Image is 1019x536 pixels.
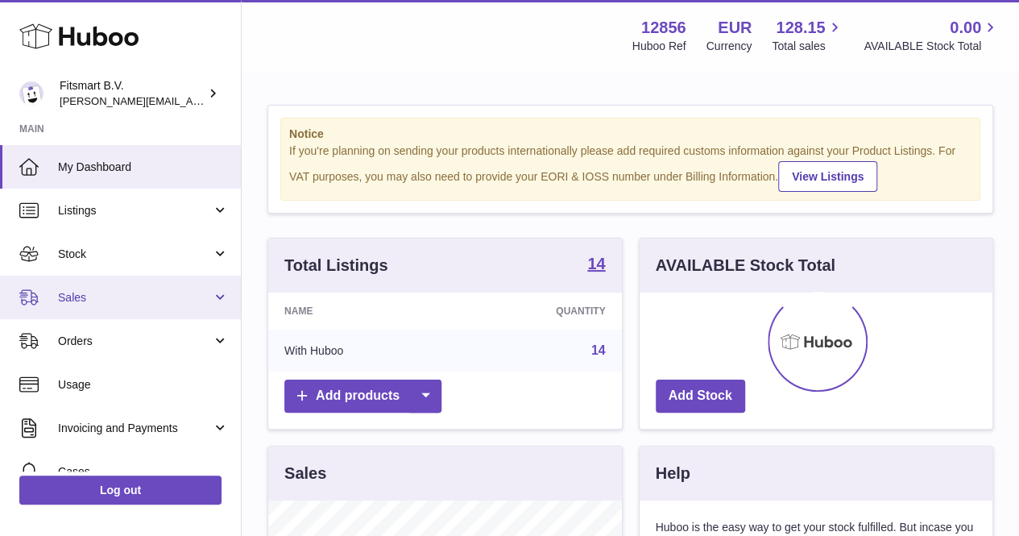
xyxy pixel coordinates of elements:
[19,476,222,505] a: Log out
[58,290,212,305] span: Sales
[656,463,690,484] h3: Help
[632,39,686,54] div: Huboo Ref
[641,17,686,39] strong: 12856
[776,17,825,39] span: 128.15
[284,463,326,484] h3: Sales
[591,343,606,357] a: 14
[268,330,454,372] td: With Huboo
[58,464,229,480] span: Cases
[58,377,229,393] span: Usage
[60,94,323,107] span: [PERSON_NAME][EMAIL_ADDRESS][DOMAIN_NAME]
[864,39,1000,54] span: AVAILABLE Stock Total
[58,334,212,349] span: Orders
[60,78,205,109] div: Fitsmart B.V.
[718,17,752,39] strong: EUR
[58,247,212,262] span: Stock
[587,256,605,272] strong: 14
[864,17,1000,54] a: 0.00 AVAILABLE Stock Total
[58,203,212,218] span: Listings
[587,256,605,275] a: 14
[656,255,835,276] h3: AVAILABLE Stock Total
[454,293,621,330] th: Quantity
[58,421,212,436] span: Invoicing and Payments
[58,160,229,175] span: My Dashboard
[284,380,441,413] a: Add products
[656,380,745,413] a: Add Stock
[778,161,877,192] a: View Listings
[706,39,752,54] div: Currency
[268,293,454,330] th: Name
[289,127,971,142] strong: Notice
[289,143,971,192] div: If you're planning on sending your products internationally please add required customs informati...
[772,17,843,54] a: 128.15 Total sales
[284,255,388,276] h3: Total Listings
[772,39,843,54] span: Total sales
[950,17,981,39] span: 0.00
[19,81,43,106] img: jonathan@leaderoo.com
